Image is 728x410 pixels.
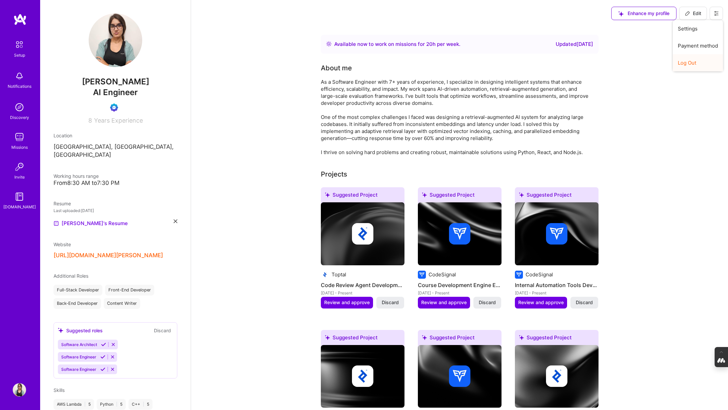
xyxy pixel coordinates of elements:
img: Company logo [546,223,567,245]
button: Payment method [673,37,723,54]
div: Setup [14,52,25,59]
i: icon SuggestedTeams [519,335,524,340]
div: Suggested Project [321,187,404,205]
i: icon SuggestedTeams [325,335,330,340]
div: Suggested Project [418,330,502,348]
h4: Course Development Engine Enhancement [418,281,502,289]
button: Edit [679,7,707,20]
span: Software Architect [61,342,97,347]
span: Review and approve [518,299,564,306]
span: Discard [479,299,496,306]
span: [PERSON_NAME] [54,77,177,87]
img: Company logo [352,365,373,387]
img: Resume [54,221,59,226]
span: Discard [576,299,593,306]
button: Discard [570,297,598,308]
img: teamwork [13,130,26,144]
span: Additional Roles [54,273,88,279]
div: Suggested Project [321,330,404,348]
button: [URL][DOMAIN_NAME][PERSON_NAME] [54,252,163,259]
a: User Avatar [11,383,28,397]
div: [DOMAIN_NAME] [3,203,36,210]
img: guide book [13,190,26,203]
a: [PERSON_NAME]'s Resume [54,219,128,227]
img: cover [418,345,502,408]
div: Location [54,132,177,139]
div: Discovery [10,114,29,121]
img: Company logo [352,223,373,245]
span: Years Experience [94,117,143,124]
h4: Internal Automation Tools Development [515,281,599,289]
img: Company logo [515,271,523,279]
div: Full-Stack Developer [54,285,102,295]
i: Accept [101,342,106,347]
div: Front-End Developer [105,285,154,295]
div: Suggested Project [515,330,599,348]
div: [DATE] - Present [418,289,502,296]
span: 8 [88,117,92,124]
img: cover [515,202,599,265]
div: Suggested Project [515,187,599,205]
img: Availability [326,41,332,47]
span: | [116,402,117,407]
div: Content Writer [104,298,140,309]
div: Available now to work on missions for h per week . [334,40,460,48]
i: Accept [100,367,105,372]
i: icon SuggestedTeams [422,335,427,340]
span: Discard [382,299,399,306]
div: [DATE] - Present [321,289,404,296]
div: Notifications [8,83,31,90]
button: Review and approve [418,297,470,308]
button: Log Out [673,54,723,71]
span: | [143,402,144,407]
h4: Code Review Agent Development [321,281,404,289]
div: Invite [14,174,25,181]
div: C++ 5 [128,399,153,410]
i: Reject [111,342,116,347]
img: cover [515,345,599,408]
img: setup [12,38,26,52]
span: Review and approve [324,299,370,306]
img: User Avatar [13,383,26,397]
span: 20 [426,41,433,47]
button: Discard [376,297,404,308]
img: Company logo [546,365,567,387]
div: From 8:30 AM to 7:30 PM [54,180,177,187]
img: Company logo [321,271,329,279]
button: Discard [152,327,173,334]
img: discovery [13,100,26,114]
div: Projects [321,169,347,179]
p: [GEOGRAPHIC_DATA], [GEOGRAPHIC_DATA], [GEOGRAPHIC_DATA] [54,143,177,159]
img: Company logo [449,365,470,387]
span: Resume [54,201,71,206]
img: bell [13,69,26,83]
img: Company logo [449,223,470,245]
span: Skills [54,387,65,393]
span: Working hours range [54,173,99,179]
button: Settings [673,20,723,37]
div: As a Software Engineer with 7+ years of experience, I specialize in designing intelligent systems... [321,78,588,156]
img: cover [321,202,404,265]
span: AI Engineer [93,87,138,97]
span: | [84,402,86,407]
img: User Avatar [89,13,142,67]
div: Back-End Developer [54,298,101,309]
button: Discard [473,297,501,308]
i: Reject [110,354,115,359]
img: Invite [13,160,26,174]
i: icon SuggestedTeams [325,192,330,197]
i: Accept [100,354,105,359]
div: [DATE] - Present [515,289,599,296]
div: AWS Lambda 5 [54,399,94,410]
div: Missions [11,144,28,151]
div: CodeSignal [526,271,553,278]
div: Suggested Project [418,187,502,205]
div: Python 5 [97,399,126,410]
i: icon SuggestedTeams [519,192,524,197]
span: Edit [685,10,701,17]
i: icon SuggestedTeams [422,192,427,197]
img: cover [418,202,502,265]
img: logo [13,13,27,25]
button: Review and approve [321,297,373,308]
div: Suggested roles [58,327,103,334]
